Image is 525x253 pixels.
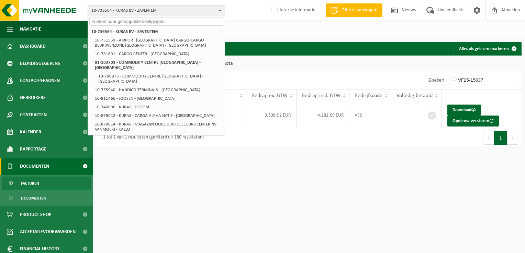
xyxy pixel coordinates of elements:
[89,17,223,26] input: Zoeken naar gekoppelde vestigingen
[2,177,91,190] a: Facturen
[447,116,499,126] button: Opnieuw versturen
[20,141,46,158] span: Rapportage
[93,103,223,111] li: 10-740896 - KURAS - DIEGEM
[494,131,507,145] button: 1
[20,223,76,240] span: Acceptatievoorwaarden
[20,38,46,55] span: Dashboard
[428,77,446,83] label: Zoeken:
[96,72,223,86] li: 10-790873 - COMMODITY CENTRE [GEOGRAPHIC_DATA] - [GEOGRAPHIC_DATA]
[349,102,391,128] td: VES
[20,206,51,223] span: Product Shop
[20,158,49,175] span: Documenten
[302,93,340,98] span: Bedrag incl. BTW
[93,94,223,103] li: 10-811466 - JOOSEN - [GEOGRAPHIC_DATA]
[21,192,46,205] span: Documenten
[396,93,433,98] span: Volledig betaald
[326,3,382,17] a: Offerte aanvragen
[355,93,382,98] span: Bedrijfscode
[507,131,518,145] button: Next
[20,72,60,89] span: Contactpersonen
[483,131,494,145] button: Previous
[93,86,223,94] li: 10-755940 - HANDICO TERMINALS - [GEOGRAPHIC_DATA]
[20,123,41,141] span: Kalender
[93,111,223,120] li: 10-879012 - KURAS - CARGA ALPHA NATIE - [GEOGRAPHIC_DATA]
[20,21,41,38] span: Navigatie
[20,55,60,72] span: Bedrijfsgegevens
[93,36,223,50] li: 10-751559 - AIRPORT [GEOGRAPHIC_DATA] CARGO-CARGO BEDRIJVENZONE [GEOGRAPHIC_DATA] - [GEOGRAPHIC_D...
[88,5,225,15] button: 10-736564 - KURAS BV - ZAVENTEM
[91,29,158,34] strong: 10-736564 - KURAS BV - ZAVENTEM
[95,60,201,70] strong: 01-103703 - COMMODITY CENTRE [GEOGRAPHIC_DATA] - [GEOGRAPHIC_DATA]
[252,93,288,98] span: Bedrag ex. BTW
[93,134,223,142] li: 10-776918 - KURAS - CARGO CENTER - [GEOGRAPHIC_DATA]
[246,102,297,128] td: 3.538,92 EUR
[454,42,521,56] button: Alles als gelezen markeren
[93,120,223,134] li: 10-879014 - KURAS - MAGAZIJN OUDE DIJK (DEEL EUROCENTER NV VANMOER) - KALLO
[100,132,204,144] div: 1 tot 1 van 1 resultaten (gefilterd uit 180 resultaten)
[21,177,39,190] span: Facturen
[93,50,223,58] li: 10-781691 - CARGO CENTER - [GEOGRAPHIC_DATA]
[20,106,47,123] span: Contracten
[297,102,349,128] td: 4.282,09 EUR
[447,105,481,116] a: Download
[2,191,91,204] a: Documenten
[20,89,46,106] span: Gebruikers
[340,7,379,14] span: Offerte aanvragen
[270,5,315,15] label: Interne informatie
[91,5,216,16] span: 10-736564 - KURAS BV - ZAVENTEM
